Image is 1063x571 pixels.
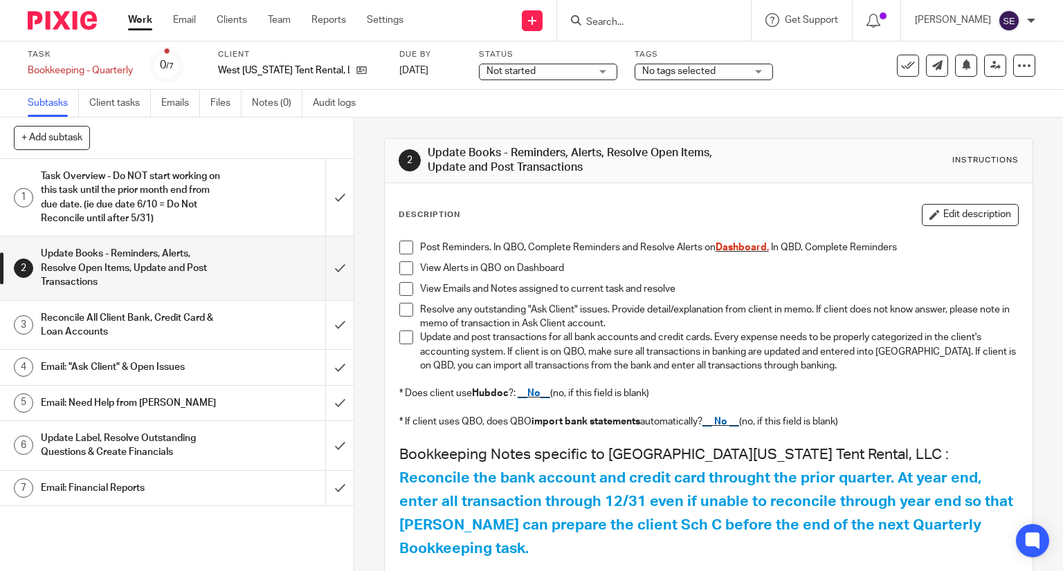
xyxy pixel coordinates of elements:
[41,166,221,229] h1: Task Overview - Do NOT start working on this task until the prior month end from due date. (ie du...
[399,443,1019,561] h2: Bookkeeping Notes specific to [GEOGRAPHIC_DATA][US_STATE] Tent Rental, LLC :
[14,393,33,413] div: 5
[635,49,773,60] label: Tags
[268,13,291,27] a: Team
[128,13,152,27] a: Work
[218,49,382,60] label: Client
[420,241,1019,254] p: Post Reminders. In QBO, Complete Reminders and Resolve Alerts on In QBD, Complete Reminders
[642,66,716,76] span: No tags selected
[479,49,617,60] label: Status
[14,436,33,455] div: 6
[28,64,133,77] div: Bookkeeping - Quarterly
[585,17,709,29] input: Search
[922,204,1019,226] button: Edit description
[14,357,33,377] div: 4
[41,478,221,498] h1: Email: Financial Reports
[952,155,1019,166] div: Instructions
[210,90,242,117] a: Files
[487,66,536,76] span: Not started
[472,389,509,398] strong: Hubdoc
[14,315,33,335] div: 3
[41,308,221,343] h1: Reconcile All Client Bank, Credit Card & Loan Accounts
[218,64,349,77] p: West [US_STATE] Tent Rental, LLC
[399,415,1019,429] p: * If client uses QBO, does QBO automatically? (no, if this field is blank)
[531,417,640,427] strong: import bank statements
[399,149,421,171] div: 2
[420,330,1019,373] p: Update and post transactions for all bank accounts and credit cards. Every expense needs to be pr...
[716,243,769,252] span: Dashboard.
[518,389,550,398] span: __No__
[428,146,738,176] h1: Update Books - Reminders, Alerts, Resolve Open Items, Update and Post Transactions
[998,10,1020,32] img: svg%3E
[14,259,33,278] div: 2
[367,13,403,27] a: Settings
[28,11,97,30] img: Pixie
[14,478,33,498] div: 7
[41,357,221,377] h1: Email: "Ask Client" & Open Issues
[41,393,221,413] h1: Email: Need Help from [PERSON_NAME]
[89,90,151,117] a: Client tasks
[702,417,739,427] span: __ No __
[14,126,90,149] button: + Add subtask
[173,13,196,27] a: Email
[28,49,133,60] label: Task
[399,386,1019,400] p: * Does client use ?: (no, if this field is blank)
[41,428,221,463] h1: Update Label, Resolve Outstanding Questions & Create Financials
[160,57,174,73] div: 0
[399,209,460,221] p: Description
[28,90,79,117] a: Subtasks
[785,15,838,25] span: Get Support
[399,49,462,60] label: Due by
[399,66,428,75] span: [DATE]
[313,90,366,117] a: Audit logs
[420,303,1019,331] p: Resolve any outstanding "Ask Client" issues. Provide detail/explanation from client in memo. If c...
[41,243,221,292] h1: Update Books - Reminders, Alerts, Resolve Open Items, Update and Post Transactions
[252,90,302,117] a: Notes (0)
[915,13,991,27] p: [PERSON_NAME]
[14,188,33,207] div: 1
[166,62,174,70] small: /7
[217,13,247,27] a: Clients
[420,261,1019,275] p: View Alerts in QBO on Dashboard
[311,13,346,27] a: Reports
[399,471,1017,556] span: Reconcile the bank account and credit card throught the prior quarter. At year end, enter all tra...
[420,282,1019,296] p: View Emails and Notes assigned to current task and resolve
[161,90,200,117] a: Emails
